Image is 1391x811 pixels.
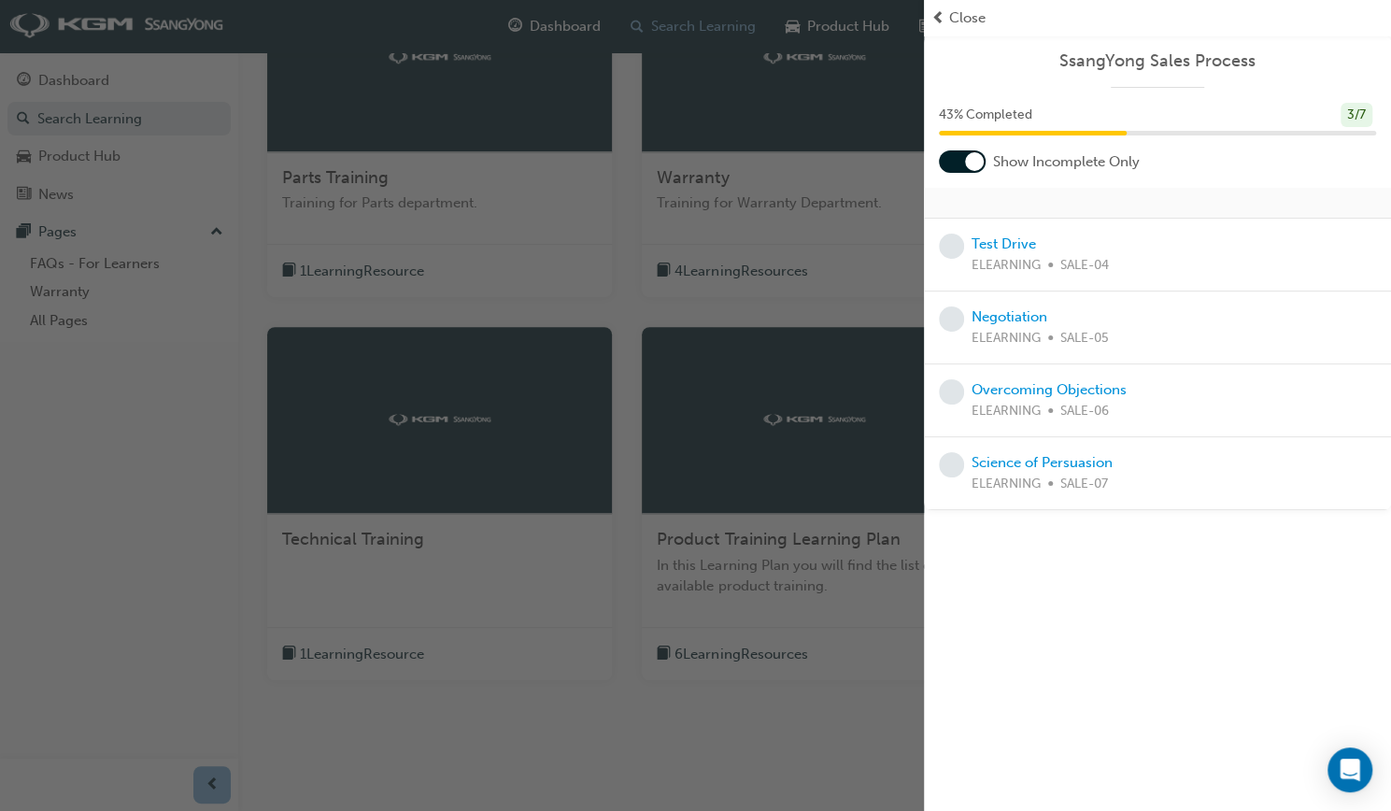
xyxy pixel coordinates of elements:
[993,151,1140,173] span: Show Incomplete Only
[939,234,964,259] span: learningRecordVerb_NONE-icon
[972,235,1036,252] a: Test Drive
[972,474,1041,495] span: ELEARNING
[1327,747,1372,792] div: Open Intercom Messenger
[972,328,1041,349] span: ELEARNING
[939,50,1376,72] a: SsangYong Sales Process
[1060,255,1109,277] span: SALE-04
[972,308,1047,325] a: Negotiation
[972,381,1127,398] a: Overcoming Objections
[949,7,986,29] span: Close
[1341,103,1372,128] div: 3 / 7
[931,7,945,29] span: prev-icon
[931,7,1384,29] button: prev-iconClose
[972,255,1041,277] span: ELEARNING
[939,306,964,332] span: learningRecordVerb_NONE-icon
[1060,401,1109,422] span: SALE-06
[939,105,1032,126] span: 43 % Completed
[972,454,1113,471] a: Science of Persuasion
[939,452,964,477] span: learningRecordVerb_NONE-icon
[939,379,964,405] span: learningRecordVerb_NONE-icon
[1060,474,1108,495] span: SALE-07
[972,401,1041,422] span: ELEARNING
[1060,328,1109,349] span: SALE-05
